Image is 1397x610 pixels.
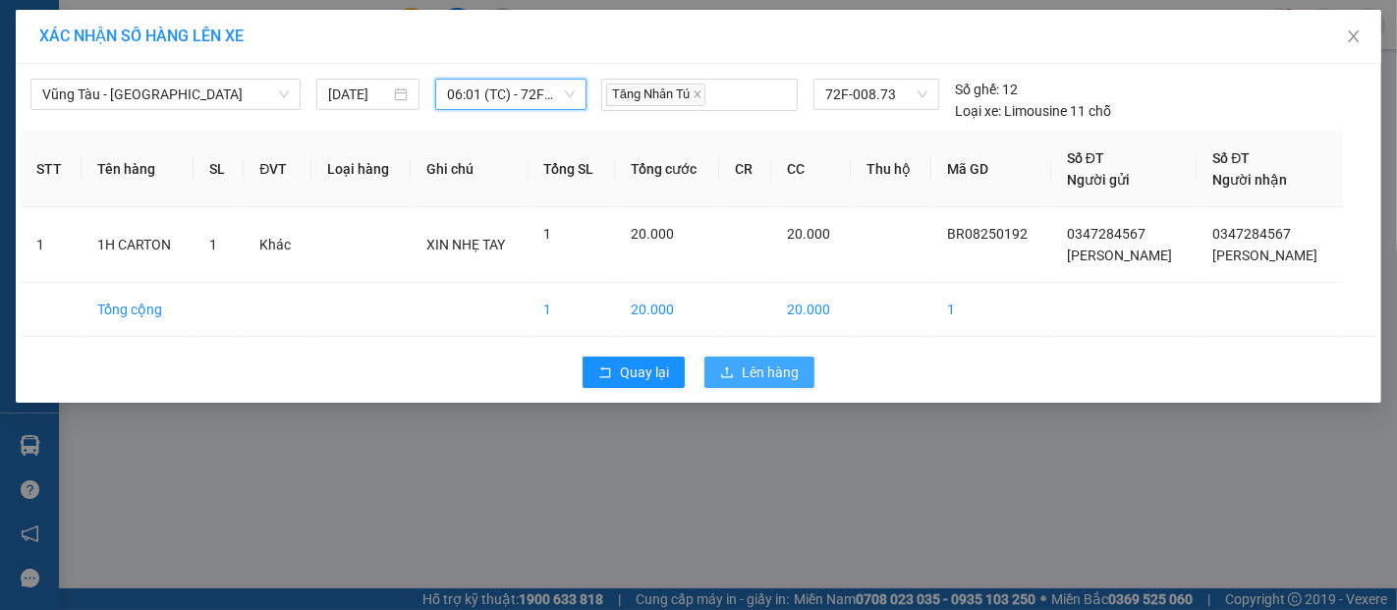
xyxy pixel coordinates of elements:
[771,132,851,207] th: CC
[615,132,719,207] th: Tổng cước
[544,226,552,242] span: 1
[1067,172,1130,188] span: Người gửi
[931,132,1051,207] th: Mã GD
[21,207,82,283] td: 1
[426,237,505,252] span: XIN NHẸ TAY
[1067,150,1104,166] span: Số ĐT
[529,132,616,207] th: Tổng SL
[1067,248,1172,263] span: [PERSON_NAME]
[720,365,734,381] span: upload
[1212,172,1287,188] span: Người nhận
[771,283,851,337] td: 20.000
[82,283,194,337] td: Tổng cộng
[693,89,702,99] span: close
[194,132,244,207] th: SL
[931,283,1051,337] td: 1
[825,80,927,109] span: 72F-008.73
[787,226,830,242] span: 20.000
[209,237,217,252] span: 1
[947,226,1028,242] span: BR08250192
[598,365,612,381] span: rollback
[606,83,705,106] span: Tăng Nhân Tú
[704,357,814,388] button: uploadLên hàng
[1212,226,1291,242] span: 0347284567
[411,132,529,207] th: Ghi chú
[82,207,194,283] td: 1H CARTON
[955,79,999,100] span: Số ghế:
[615,283,719,337] td: 20.000
[631,226,674,242] span: 20.000
[244,207,310,283] td: Khác
[1346,28,1362,44] span: close
[1326,10,1381,65] button: Close
[21,132,82,207] th: STT
[447,80,575,109] span: 06:01 (TC) - 72F-008.73
[620,361,669,383] span: Quay lại
[719,132,771,207] th: CR
[1067,226,1146,242] span: 0347284567
[1212,248,1317,263] span: [PERSON_NAME]
[742,361,799,383] span: Lên hàng
[42,80,289,109] span: Vũng Tàu - Quận 1
[328,83,390,105] input: 13/08/2025
[955,100,1001,122] span: Loại xe:
[955,100,1111,122] div: Limousine 11 chỗ
[583,357,685,388] button: rollbackQuay lại
[82,132,194,207] th: Tên hàng
[955,79,1018,100] div: 12
[851,132,931,207] th: Thu hộ
[311,132,411,207] th: Loại hàng
[1212,150,1250,166] span: Số ĐT
[244,132,310,207] th: ĐVT
[39,27,244,45] span: XÁC NHẬN SỐ HÀNG LÊN XE
[529,283,616,337] td: 1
